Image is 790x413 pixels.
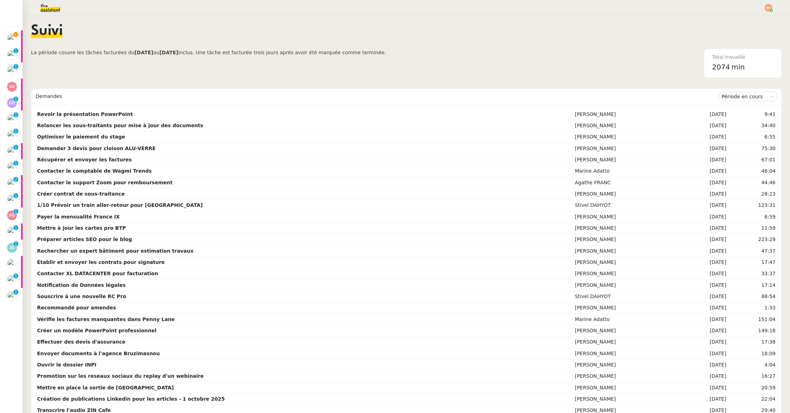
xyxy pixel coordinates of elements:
td: 33:37 [728,268,777,279]
img: users%2FFyDJaacbjjQ453P8CnboQfy58ng1%2Favatar%2F303ecbdd-43bb-473f-a9a4-27a42b8f4fe3 [7,33,17,43]
td: [DATE] [680,109,728,120]
td: 46:04 [728,166,777,177]
td: [PERSON_NAME] [573,371,680,382]
td: [DATE] [680,302,728,314]
b: [DATE] [134,50,153,55]
td: [PERSON_NAME] [573,359,680,371]
td: 34:40 [728,120,777,131]
p: 2 [14,177,17,183]
strong: Effectuer des devis d'assurance [37,339,126,345]
nz-badge-sup: 1 [13,97,18,101]
td: [DATE] [680,359,728,371]
strong: Rechercher un expert bâtiment pour estimation travaux [37,248,194,254]
p: 1 [14,97,17,103]
strong: Notification de Données légales [37,282,126,288]
td: [DATE] [680,382,728,394]
p: 1 [14,241,17,248]
td: [DATE] [680,280,728,291]
p: 1 [14,129,17,135]
nz-badge-sup: 1 [13,290,18,295]
td: 47:37 [728,246,777,257]
img: svg [7,98,17,108]
img: users%2FxcSDjHYvjkh7Ays4vB9rOShue3j1%2Favatar%2Fc5852ac1-ab6d-4275-813a-2130981b2f82 [7,291,17,301]
td: 44:46 [728,177,777,189]
td: 67:01 [728,154,777,166]
td: Stivel DAHYOT [573,291,680,302]
td: [DATE] [680,314,728,325]
img: svg [7,82,17,92]
nz-badge-sup: 1 [13,161,18,166]
td: 6:59 [728,211,777,223]
strong: Optimiser le paiement du stage [37,134,125,140]
nz-badge-sup: 1 [13,241,18,246]
td: [DATE] [680,246,728,257]
span: Suivi [31,24,63,38]
td: 17:14 [728,280,777,291]
strong: Ouvrir le dossier INPI [37,362,96,368]
td: [DATE] [680,291,728,302]
td: 6:55 [728,131,777,143]
strong: Créer un modèle PowerPoint professionnel [37,328,157,333]
img: svg [7,210,17,220]
nz-badge-sup: 1 [13,64,18,69]
p: 1 [14,161,17,167]
td: 1:33 [728,302,777,314]
td: [PERSON_NAME] [573,223,680,234]
td: [PERSON_NAME] [573,325,680,337]
nz-badge-sup: 1 [13,145,18,150]
td: Marine Adatto [573,166,680,177]
td: [DATE] [680,120,728,131]
td: [DATE] [680,166,728,177]
td: 75:30 [728,143,777,154]
td: 123:31 [728,200,777,211]
strong: Mettre en place la sortie de [GEOGRAPHIC_DATA] [37,385,174,390]
strong: Vérifie les factures manquantes dans Penny Lane [37,316,175,322]
td: [PERSON_NAME] [573,234,680,245]
td: [DATE] [680,189,728,200]
strong: Recommandé pour amendes [37,305,116,310]
b: [DATE] [159,50,178,55]
td: 11:59 [728,223,777,234]
strong: Souscrire à une nouvelle RC Pro [37,294,126,299]
td: 28:23 [728,189,777,200]
img: users%2FERVxZKLGxhVfG9TsREY0WEa9ok42%2Favatar%2Fportrait-563450-crop.jpg [7,275,17,285]
td: [DATE] [680,348,728,359]
nz-badge-sup: 1 [13,129,18,134]
td: 17:38 [728,337,777,348]
p: 1 [14,48,17,55]
td: [PERSON_NAME] [573,382,680,394]
img: users%2FXfyyET7EVVeRrXkGqiQKVZQheTn1%2Favatar%2F0c39fe2d-f819-48af-854a-cfaa4b21fef5 [7,227,17,236]
strong: Préparer articles SEO pour le blog [37,236,132,242]
td: Marine Adatto [573,314,680,325]
strong: Créer contrat de sous-traitance [37,191,125,197]
p: 1 [14,209,17,215]
td: [PERSON_NAME] [573,348,680,359]
img: users%2FFyDJaacbjjQ453P8CnboQfy58ng1%2Favatar%2F303ecbdd-43bb-473f-a9a4-27a42b8f4fe3 [7,66,17,75]
nz-badge-sup: 1 [13,209,18,214]
td: 4:04 [728,359,777,371]
img: users%2Fu5utAm6r22Q2efrA9GW4XXK0tp42%2Favatar%2Fec7cfc88-a6c7-457c-b43b-5a2740bdf05f [7,130,17,140]
strong: Contacter le comptable de Wagmi Trends [37,168,152,174]
td: [DATE] [680,234,728,245]
p: 1 [14,112,17,119]
td: [PERSON_NAME] [573,211,680,223]
td: [PERSON_NAME] [573,120,680,131]
td: 149:18 [728,325,777,337]
nz-badge-sup: 1 [13,273,18,278]
div: Demandes [36,90,719,104]
strong: Contacter XL DATACENTER pour facturation [37,271,158,276]
td: [PERSON_NAME] [573,109,680,120]
nz-badge-sup: 2 [13,177,18,182]
strong: Promotion sur les reseaux sociaux du replay d'un webinaire [37,373,204,379]
td: [PERSON_NAME] [573,268,680,279]
img: svg [765,4,772,12]
strong: Mettre à jour les cartes pro BTP [37,225,126,231]
p: 1 [14,145,17,151]
td: [DATE] [680,200,728,211]
td: Stivel DAHYOT [573,200,680,211]
img: users%2F0v3yA2ZOZBYwPN7V38GNVTYjOQj1%2Favatar%2Fa58eb41e-cbb7-4128-9131-87038ae72dcb [7,114,17,124]
p: 1 [14,193,17,199]
p: 1 [14,64,17,70]
strong: Revoir la présentation PowerPoint [37,111,133,117]
td: [PERSON_NAME] [573,257,680,268]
